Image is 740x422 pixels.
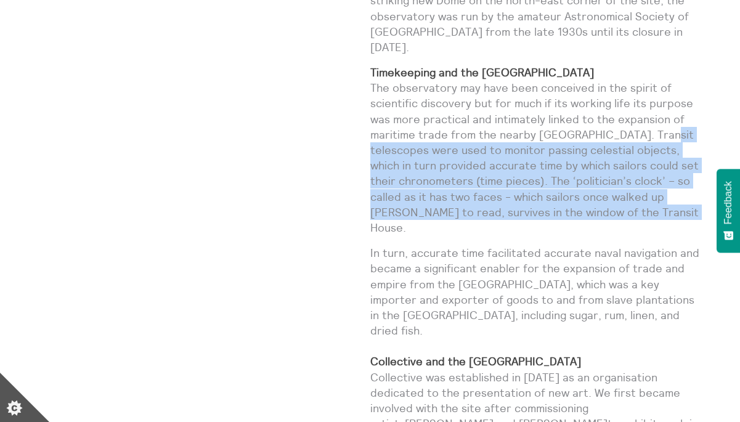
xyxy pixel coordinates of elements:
[723,181,734,224] span: Feedback
[370,65,701,235] p: The observatory may have been conceived in the spirit of scientific discovery but for much if its...
[370,354,581,368] strong: Collective and the [GEOGRAPHIC_DATA]
[370,65,594,79] strong: Timekeeping and the [GEOGRAPHIC_DATA]
[717,169,740,253] button: Feedback - Show survey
